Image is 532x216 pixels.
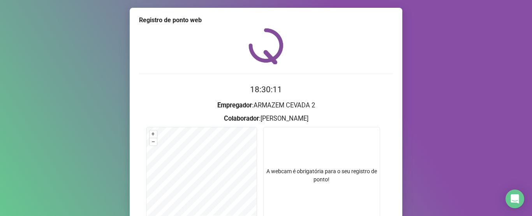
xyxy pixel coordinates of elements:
h3: : [PERSON_NAME] [139,114,393,124]
time: 18:30:11 [250,85,282,94]
img: QRPoint [248,28,284,64]
div: Open Intercom Messenger [506,190,524,208]
strong: Empregador [217,102,252,109]
strong: Colaborador [224,115,259,122]
button: – [150,138,157,146]
button: + [150,130,157,138]
h3: : ARMAZEM CEVADA 2 [139,100,393,111]
div: Registro de ponto web [139,16,393,25]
